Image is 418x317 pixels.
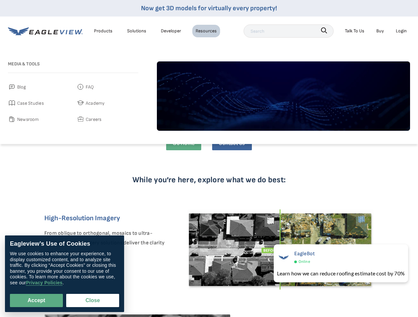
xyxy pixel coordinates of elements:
span: Newsroom [17,115,39,123]
img: EagleBot [277,251,290,264]
span: Case Studies [17,99,44,107]
div: Talk To Us [345,27,364,35]
p: From oblique to orthogonal, mosaics to ultra-resolution, our imagery solutions deliver the clarit... [44,229,173,257]
div: Login [396,27,407,35]
a: Buy [376,27,384,35]
a: Academy [76,99,138,107]
span: Academy [86,99,105,107]
img: blog.svg [8,83,16,91]
a: Careers [76,115,138,123]
div: Products [94,27,113,35]
div: Solutions [127,27,146,35]
a: Now get 3D models for virtually every property! [141,4,277,12]
img: newsroom.svg [8,115,16,123]
span: EagleBot [294,251,315,257]
img: default-image.webp [157,61,410,131]
a: Newsroom [8,115,70,123]
p: While you’re here, explore what we do best: [50,175,368,185]
button: Close [66,294,119,307]
h6: High-Resolution Imagery [44,213,173,224]
a: Developer [161,27,181,35]
div: Resources [196,27,217,35]
span: Online [299,258,310,265]
a: Privacy Policies [26,280,62,286]
div: We use cookies to enhance your experience, to display customized content, and to analyze site tra... [10,251,119,286]
img: careers.svg [76,115,84,123]
button: Accept [10,294,63,307]
span: Careers [86,115,102,123]
div: Eagleview’s Use of Cookies [10,240,119,248]
input: Search [244,24,334,38]
img: faq.svg [76,83,84,91]
a: Blog [8,83,70,91]
img: academy.svg [76,99,84,107]
img: case_studies.svg [8,99,16,107]
span: Blog [17,83,26,91]
h3: Media & Tools [8,61,138,67]
div: Learn how we can reduce roofing estimate cost by 70% [277,269,405,277]
a: Case Studies [8,99,70,107]
img: EagleView Imagery [188,209,374,290]
span: FAQ [86,83,94,91]
a: FAQ [76,83,138,91]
